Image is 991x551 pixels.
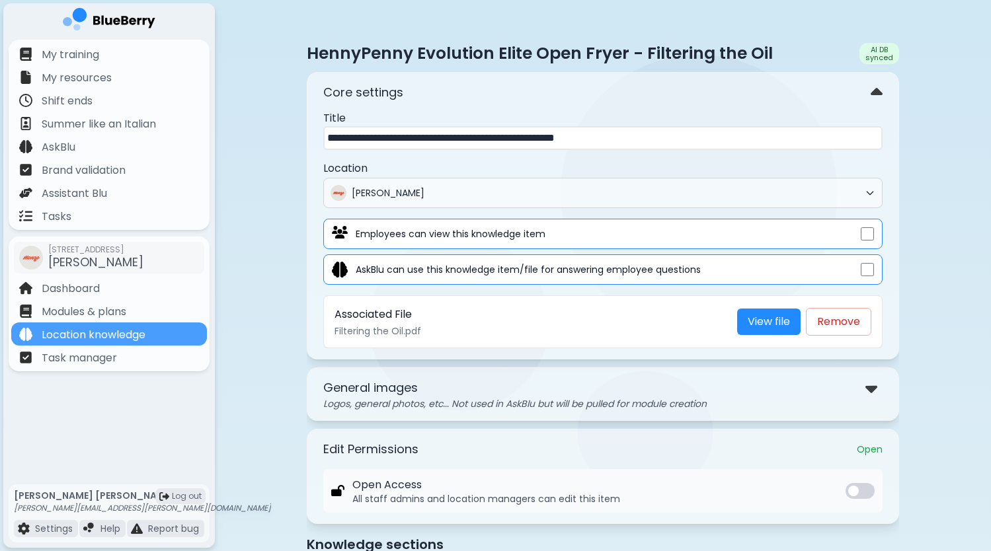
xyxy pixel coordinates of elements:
img: file icon [19,117,32,130]
p: Summer like an Italian [42,116,156,132]
p: My training [42,47,99,63]
img: file icon [19,48,32,61]
p: General images [323,379,418,397]
p: Dashboard [42,281,100,297]
p: [PERSON_NAME][EMAIL_ADDRESS][PERSON_NAME][DOMAIN_NAME] [14,503,271,513]
img: AI Brain [332,262,348,277]
img: company thumbnail [19,246,43,270]
p: Brand validation [42,163,126,178]
p: Report bug [148,523,199,534]
span: [STREET_ADDRESS] [48,244,143,255]
img: down chevron [871,83,883,102]
span: [PERSON_NAME] [352,187,859,199]
p: Settings [35,523,73,534]
span: Open [857,443,883,455]
p: Location [323,161,883,176]
span: Log out [172,491,202,501]
p: Modules & plans [42,304,126,320]
img: People [332,226,348,239]
img: file icon [19,186,32,200]
p: Shift ends [42,93,93,109]
img: file icon [19,328,32,341]
img: file icon [19,140,32,153]
img: logout [159,492,169,501]
img: file icon [19,163,32,176]
p: Location knowledge [42,327,145,343]
h3: Associated File [335,307,727,322]
button: Remove [806,308,871,336]
img: file icon [83,523,95,534]
img: company thumbnail [331,185,346,201]
img: down chevron [865,379,877,398]
p: All staff admins and location managers can edit this item [352,493,620,505]
p: Employees can view this knowledge item [356,228,545,240]
img: file icon [19,71,32,84]
p: Core settings [323,83,403,102]
p: AskBlu [42,139,75,155]
img: file icon [18,523,30,534]
img: file icon [19,281,32,295]
a: View file [737,309,801,335]
img: Open [331,485,344,497]
img: file icon [19,305,32,318]
p: Task manager [42,350,117,366]
img: file icon [19,209,32,223]
p: Tasks [42,209,71,225]
p: [PERSON_NAME] [PERSON_NAME] [14,490,271,501]
p: Title [323,110,883,126]
img: file icon [19,351,32,364]
h3: Edit Permissions [323,440,418,459]
p: My resources [42,70,112,86]
p: AskBlu can use this knowledge item/file for answering employee questions [356,264,701,275]
img: file icon [131,523,143,534]
div: AI DB synced [859,43,899,64]
p: Logos, general photos, etc... Not used in AskBlu but will be pulled for module creation [323,398,883,410]
img: file icon [19,94,32,107]
span: [PERSON_NAME] [48,254,143,270]
img: company logo [63,8,155,35]
p: Open Access [352,477,620,493]
p: Help [100,523,120,534]
p: HennyPenny Evolution Elite Open Fryer - Filtering the Oil [307,42,773,64]
p: Assistant Blu [42,186,107,202]
p: Filtering the Oil.pdf [335,325,727,337]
